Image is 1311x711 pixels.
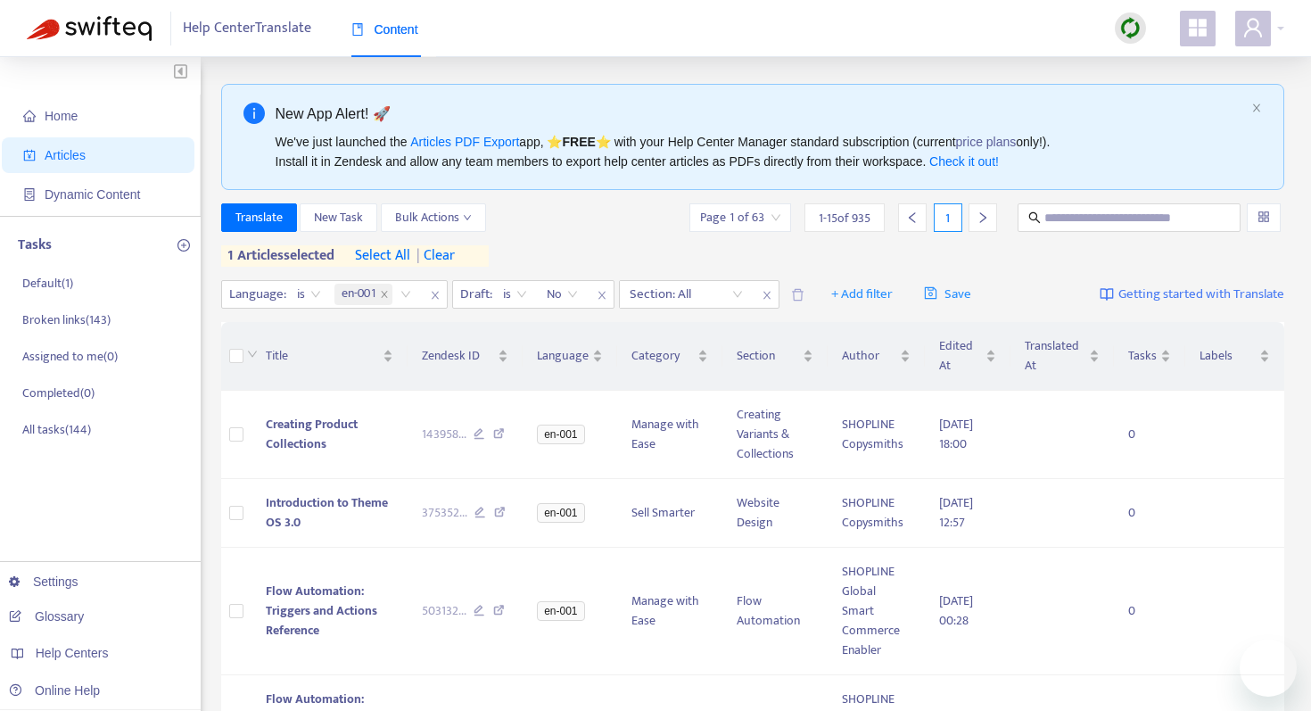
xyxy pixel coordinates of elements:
span: Getting started with Translate [1118,285,1284,305]
span: down [247,349,258,360]
span: close [755,285,779,306]
span: user [1242,17,1264,38]
span: New Task [314,208,363,227]
span: Translate [235,208,283,227]
span: search [1028,211,1041,224]
span: Introduction to Theme OS 3.0 [266,492,388,533]
span: [DATE] 12:57 [939,492,973,533]
span: en-001 [537,601,584,621]
span: close [1251,103,1262,113]
button: Translate [221,203,297,232]
th: Language [523,322,617,391]
span: en-001 [342,284,376,305]
span: No [547,281,578,308]
span: Flow Automation: Triggers and Actions Reference [266,581,377,641]
span: plus-circle [177,239,190,252]
span: account-book [23,149,36,161]
a: Settings [9,575,78,589]
td: Manage with Ease [617,548,722,675]
span: close [424,285,447,306]
span: Labels [1200,346,1256,366]
span: Dynamic Content [45,187,140,202]
span: appstore [1187,17,1208,38]
span: Bulk Actions [395,208,472,227]
span: Title [266,346,379,366]
a: Glossary [9,609,84,624]
iframe: メッセージングウィンドウの起動ボタン、進行中の会話 [1240,640,1297,697]
span: Draft : [453,281,495,308]
span: Creating Product Collections [266,414,358,454]
a: Check it out! [929,154,999,169]
span: 503132 ... [422,601,466,621]
p: Tasks [18,235,52,256]
th: Labels [1185,322,1284,391]
button: Bulk Actionsdown [381,203,486,232]
span: + Add filter [831,284,893,305]
img: image-link [1100,287,1114,302]
button: saveSave [911,280,985,309]
td: 0 [1114,479,1185,548]
td: SHOPLINE Global Smart Commerce Enabler [828,548,925,675]
span: Category [631,346,694,366]
span: close [590,285,614,306]
span: 1 articles selected [221,245,335,267]
span: Save [924,284,971,305]
span: save [924,286,937,300]
span: en-001 [537,503,584,523]
td: SHOPLINE Copysmiths [828,479,925,548]
td: SHOPLINE Copysmiths [828,391,925,479]
span: 1 - 15 of 935 [819,209,870,227]
th: Translated At [1010,322,1114,391]
span: is [503,281,527,308]
span: select all [355,245,410,267]
img: sync.dc5367851b00ba804db3.png [1119,17,1142,39]
span: en-001 [334,284,392,305]
div: 1 [934,203,962,232]
span: Help Centers [36,646,109,660]
button: New Task [300,203,377,232]
a: Online Help [9,683,100,698]
span: is [297,281,321,308]
span: Section [737,346,799,366]
span: container [23,188,36,201]
span: delete [791,288,804,302]
span: [DATE] 18:00 [939,414,973,454]
td: 0 [1114,391,1185,479]
button: + Add filter [818,280,906,309]
span: en-001 [537,425,584,444]
span: info-circle [243,103,265,124]
p: All tasks ( 144 ) [22,420,91,439]
span: Language [537,346,589,366]
span: right [977,211,989,224]
span: [DATE] 00:28 [939,591,973,631]
span: 375352 ... [422,503,467,523]
span: Tasks [1128,346,1157,366]
span: 143958 ... [422,425,466,444]
span: home [23,110,36,122]
p: Broken links ( 143 ) [22,310,111,329]
button: close [1251,103,1262,114]
p: Assigned to me ( 0 ) [22,347,118,366]
span: Edited At [939,336,982,376]
a: Getting started with Translate [1100,280,1284,309]
span: book [351,23,364,36]
td: Sell Smarter [617,479,722,548]
span: | [416,244,420,268]
b: FREE [562,135,595,149]
th: Section [722,322,828,391]
span: Zendesk ID [422,346,495,366]
td: Creating Variants & Collections [722,391,828,479]
th: Title [251,322,408,391]
div: We've just launched the app, ⭐ ⭐️ with your Help Center Manager standard subscription (current on... [276,132,1245,171]
span: left [906,211,919,224]
span: close [380,290,389,299]
span: clear [410,245,455,267]
a: price plans [956,135,1017,149]
span: Help Center Translate [183,12,311,45]
th: Edited At [925,322,1010,391]
p: Default ( 1 ) [22,274,73,293]
img: Swifteq [27,16,152,41]
td: Website Design [722,479,828,548]
span: Language : [222,281,289,308]
td: Flow Automation [722,548,828,675]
